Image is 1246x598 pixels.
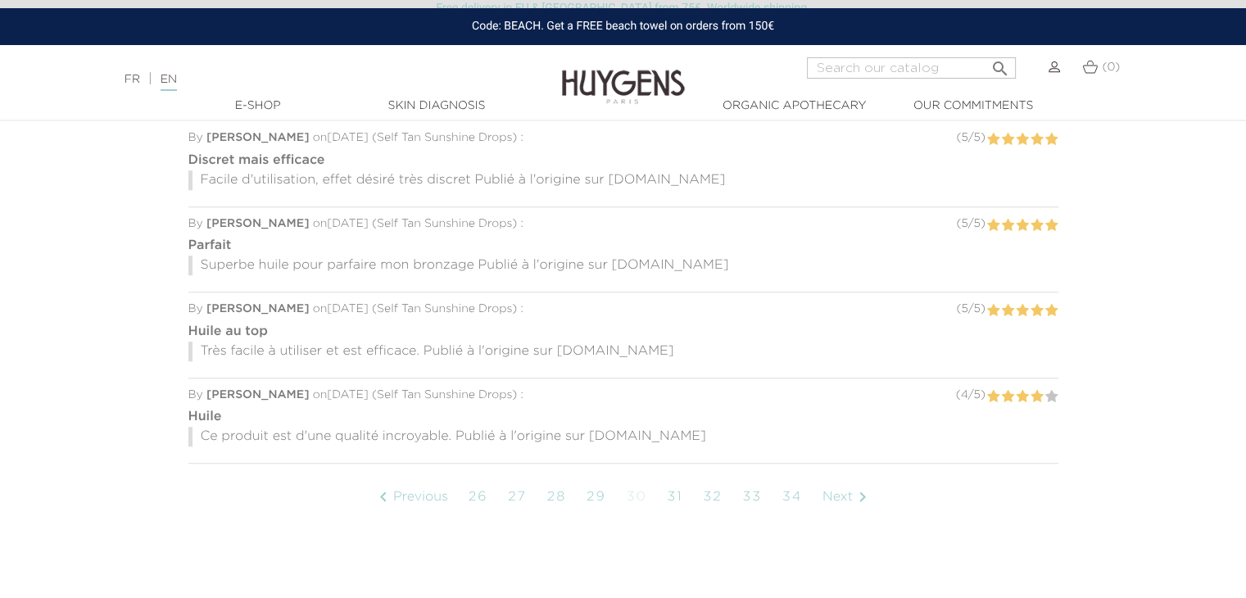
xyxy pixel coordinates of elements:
label: 2 [1001,129,1015,150]
span: 5 [973,218,980,229]
label: 4 [1030,387,1044,407]
label: 3 [1015,387,1029,407]
span: Self Tan Sunshine Drops [377,218,512,229]
img: Huygens [562,43,685,106]
a: 26 [460,477,496,518]
a: 28 [539,477,575,518]
label: 1 [986,387,1000,407]
strong: Huile [188,410,222,424]
div: | [116,70,507,89]
div: By on [DATE] ( ) : [188,387,1058,404]
p: Facile d'utilisation, effet désiré très discret Publié à l'origine sur [DOMAIN_NAME] [188,170,1058,190]
a: 27 [500,477,535,518]
input: Search [807,57,1016,79]
a: Organic Apothecary [713,97,877,115]
a: 32 [695,477,730,518]
span: [PERSON_NAME] [206,303,310,315]
span: 5 [973,132,980,143]
a: 34 [774,477,810,518]
label: 2 [1001,387,1015,407]
span: [PERSON_NAME] [206,218,310,229]
label: 4 [1030,301,1044,321]
label: 2 [1001,301,1015,321]
span: [PERSON_NAME] [206,389,310,401]
a: FR [125,74,140,85]
span: 5 [973,389,980,401]
label: 1 [986,129,1000,150]
span: 5 [961,132,967,143]
p: Très facile à utiliser et est efficace. Publié à l'origine sur [DOMAIN_NAME] [188,342,1058,361]
strong: Parfait [188,239,232,252]
a: Previous [365,477,456,518]
span: 5 [961,303,967,315]
div: ( / ) [956,129,985,147]
label: 5 [1044,215,1058,236]
a: 33 [734,477,770,518]
label: 1 [986,215,1000,236]
label: 4 [1030,129,1044,150]
label: 3 [1015,215,1029,236]
strong: Discret mais efficace [188,154,325,167]
span: (0) [1102,61,1120,73]
div: By on [DATE] ( ) : [188,129,1058,147]
i:  [374,487,393,507]
label: 4 [1030,215,1044,236]
p: Ce produit est d'une qualité incroyable. Publié à l'origine sur [DOMAIN_NAME] [188,427,1058,446]
span: 4 [961,389,968,401]
div: ( / ) [956,215,985,233]
span: Self Tan Sunshine Drops [377,132,512,143]
span: Self Tan Sunshine Drops [377,389,512,401]
i:  [853,487,872,507]
label: 3 [1015,129,1029,150]
strong: Huile au top [188,325,268,338]
p: Superbe huile pour parfaire mon bronzage Publié à l'origine sur [DOMAIN_NAME] [188,256,1058,275]
div: ( / ) [956,301,985,318]
label: 5 [1044,129,1058,150]
label: 5 [1044,387,1058,407]
label: 2 [1001,215,1015,236]
label: 1 [986,301,1000,321]
span: 5 [973,303,980,315]
i:  [990,54,1009,74]
div: By on [DATE] ( ) : [188,301,1058,318]
a: 30 [618,477,655,518]
div: ( / ) [956,387,985,404]
span: 5 [961,218,967,229]
a: EN [161,74,177,91]
div: By on [DATE] ( ) : [188,215,1058,233]
label: 3 [1015,301,1029,321]
a: E-Shop [176,97,340,115]
a: Skin Diagnosis [355,97,519,115]
a: 31 [659,477,691,518]
label: 5 [1044,301,1058,321]
span: Self Tan Sunshine Drops [377,303,512,315]
button:  [985,52,1014,75]
a: Next [814,477,881,518]
a: Our commitments [891,97,1055,115]
a: 29 [578,477,614,518]
span: [PERSON_NAME] [206,132,310,143]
